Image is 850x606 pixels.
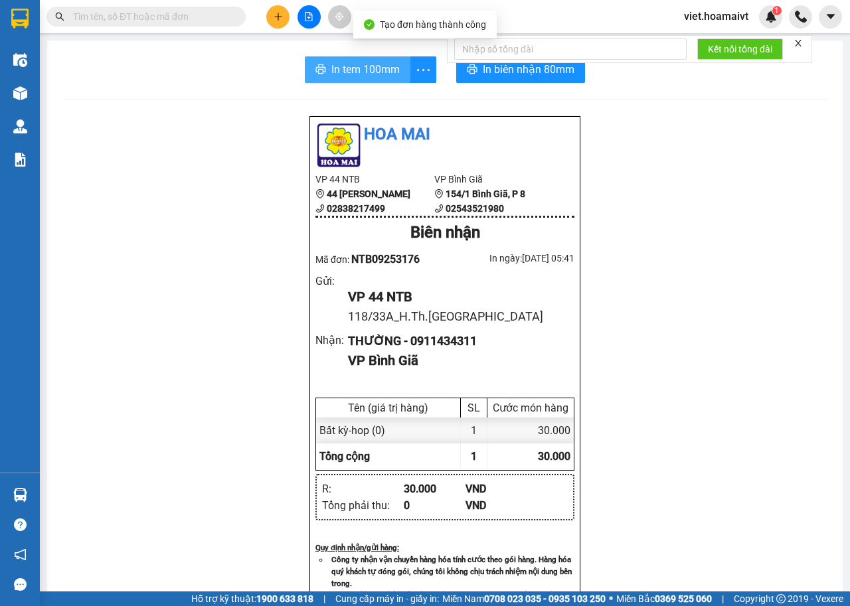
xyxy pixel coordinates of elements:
[655,593,712,604] strong: 0369 525 060
[266,5,290,29] button: plus
[825,11,837,23] span: caret-down
[446,189,525,199] b: 154/1 Bình Giã, P 8
[348,287,564,307] div: VP 44 NTB
[456,56,585,83] button: printerIn biên nhận 80mm
[315,251,445,267] div: Mã đơn:
[442,591,606,606] span: Miền Nam
[315,64,326,76] span: printer
[13,488,27,502] img: warehouse-icon
[434,172,553,187] li: VP Bình Giã
[795,11,807,23] img: phone-icon
[538,450,570,463] span: 30.000
[274,12,283,21] span: plus
[328,5,351,29] button: aim
[315,122,574,147] li: Hoa Mai
[315,172,434,187] li: VP 44 NTB
[11,9,29,29] img: logo-vxr
[466,481,527,497] div: VND
[331,61,400,78] span: In tem 100mm
[351,253,420,265] span: NTB09253176
[315,204,325,213] span: phone
[319,402,457,414] div: Tên (giá trị hàng)
[315,273,348,289] div: Gửi :
[697,38,783,60] button: Kết nối tổng đài
[73,9,230,24] input: Tìm tên, số ĐT hoặc mã đơn
[484,593,606,604] strong: 0708 023 035 - 0935 103 250
[404,497,466,514] div: 0
[446,203,504,214] b: 02543521980
[772,6,782,15] sup: 1
[776,594,786,603] span: copyright
[774,6,779,15] span: 1
[335,591,439,606] span: Cung cấp máy in - giấy in:
[322,497,404,514] div: Tổng phải thu :
[348,307,564,326] div: 118/33A_H.Th.[GEOGRAPHIC_DATA]
[673,8,759,25] span: viet.hoamaivt
[304,12,313,21] span: file-add
[794,38,803,48] span: close
[348,350,564,371] div: VP Bình Giã
[331,555,572,588] strong: Công ty nhận vận chuyển hàng hóa tính cước theo gói hàng. Hàng hóa quý khách tự đóng gói, chúng t...
[14,518,27,531] span: question-circle
[315,220,574,246] div: Biên nhận
[410,56,436,83] button: more
[434,204,444,213] span: phone
[13,86,27,100] img: warehouse-icon
[487,417,574,443] div: 30.000
[319,424,385,437] span: Bất kỳ - hop (0)
[319,450,370,463] span: Tổng cộng
[13,119,27,133] img: warehouse-icon
[483,61,574,78] span: In biên nhận 80mm
[348,332,564,350] div: THƯỜNG - 0911434311
[616,591,712,606] span: Miền Bắc
[491,402,570,414] div: Cước món hàng
[14,548,27,561] span: notification
[13,53,27,67] img: warehouse-icon
[445,251,574,265] div: In ngày: [DATE] 05:41
[297,5,321,29] button: file-add
[315,122,362,169] img: logo.jpg
[315,189,325,198] span: environment
[708,42,772,56] span: Kết nối tổng đài
[55,12,64,21] span: search
[466,497,527,514] div: VND
[327,203,385,214] b: 02838217499
[434,189,444,198] span: environment
[722,591,724,606] span: |
[256,593,313,604] strong: 1900 633 818
[327,189,410,199] b: 44 [PERSON_NAME]
[315,332,348,348] div: Nhận :
[364,19,375,30] span: check-circle
[404,481,466,497] div: 30.000
[454,38,687,60] input: Nhập số tổng đài
[380,19,486,30] span: Tạo đơn hàng thành công
[467,64,477,76] span: printer
[14,578,27,591] span: message
[322,481,404,497] div: R :
[765,11,777,23] img: icon-new-feature
[464,402,483,414] div: SL
[13,153,27,167] img: solution-icon
[191,591,313,606] span: Hỗ trợ kỹ thuật:
[471,450,477,463] span: 1
[609,596,613,601] span: ⚪️
[315,542,574,554] div: Quy định nhận/gửi hàng :
[819,5,842,29] button: caret-down
[461,417,487,443] div: 1
[305,56,410,83] button: printerIn tem 100mm
[410,62,436,78] span: more
[335,12,344,21] span: aim
[323,591,325,606] span: |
